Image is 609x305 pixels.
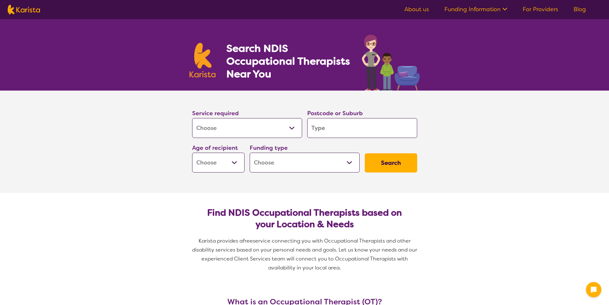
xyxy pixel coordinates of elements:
label: Age of recipient [192,144,238,152]
button: Search [365,153,417,173]
span: Karista provides a [199,237,243,244]
a: For Providers [523,5,558,13]
label: Service required [192,109,239,117]
a: Funding Information [444,5,507,13]
h2: Find NDIS Occupational Therapists based on your Location & Needs [197,207,412,230]
img: occupational-therapy [362,35,420,91]
label: Funding type [250,144,288,152]
input: Type [307,118,417,138]
a: Blog [574,5,586,13]
span: service connecting you with Occupational Therapists and other disability services based on your p... [192,237,418,271]
h1: Search NDIS Occupational Therapists Near You [226,42,351,80]
a: About us [404,5,429,13]
label: Postcode or Suburb [307,109,363,117]
span: free [243,237,253,244]
img: Karista logo [8,5,40,14]
img: Karista logo [190,43,216,77]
